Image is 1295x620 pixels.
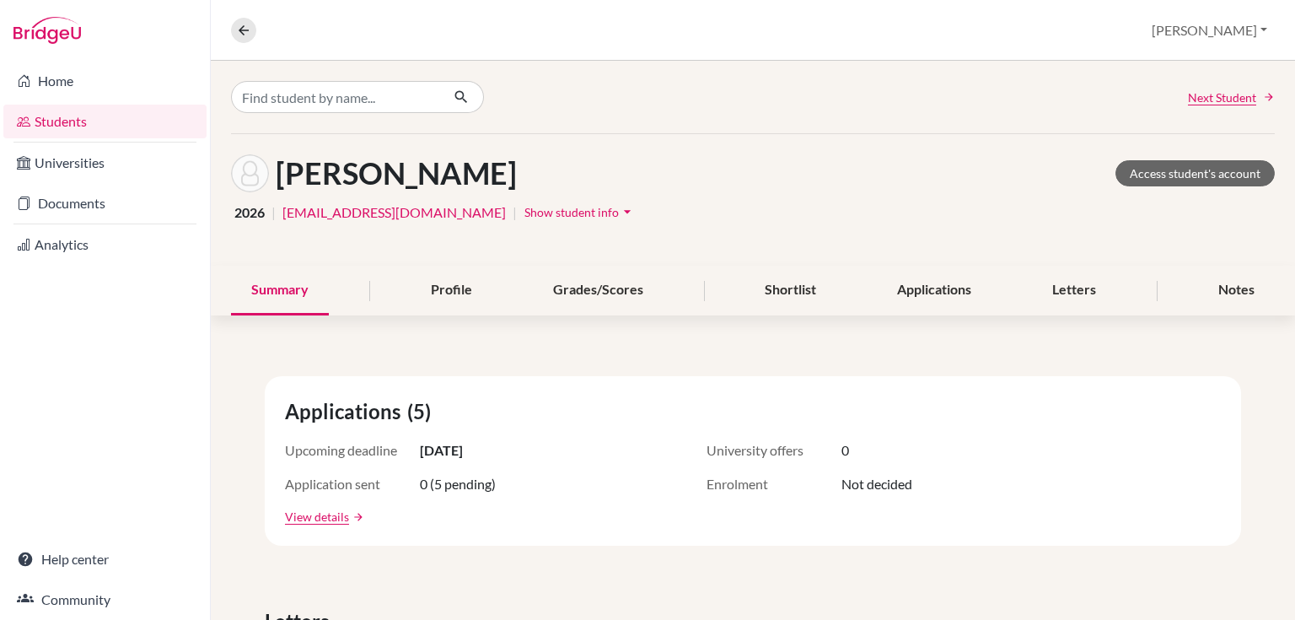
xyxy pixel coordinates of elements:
[411,266,492,315] div: Profile
[877,266,991,315] div: Applications
[3,186,207,220] a: Documents
[234,202,265,223] span: 2026
[744,266,836,315] div: Shortlist
[3,105,207,138] a: Students
[3,228,207,261] a: Analytics
[841,440,849,461] span: 0
[231,154,269,192] img: Michelle Jeypaul's avatar
[349,511,364,523] a: arrow_forward
[1188,89,1256,106] span: Next Student
[13,17,81,44] img: Bridge-U
[524,199,637,225] button: Show student infoarrow_drop_down
[282,202,506,223] a: [EMAIL_ADDRESS][DOMAIN_NAME]
[533,266,664,315] div: Grades/Scores
[285,474,420,494] span: Application sent
[841,474,912,494] span: Not decided
[3,146,207,180] a: Universities
[524,205,619,219] span: Show student info
[1198,266,1275,315] div: Notes
[3,583,207,617] a: Community
[513,202,517,223] span: |
[619,203,636,220] i: arrow_drop_down
[1115,160,1275,186] a: Access student's account
[707,440,841,461] span: University offers
[420,440,463,461] span: [DATE]
[3,542,207,576] a: Help center
[231,81,440,113] input: Find student by name...
[271,202,276,223] span: |
[1144,14,1275,46] button: [PERSON_NAME]
[1188,89,1275,106] a: Next Student
[420,474,496,494] span: 0 (5 pending)
[285,396,407,427] span: Applications
[1032,266,1116,315] div: Letters
[285,440,420,461] span: Upcoming deadline
[285,508,349,526] a: View details
[3,64,207,98] a: Home
[231,266,329,315] div: Summary
[407,396,438,427] span: (5)
[276,155,517,191] h1: [PERSON_NAME]
[707,474,841,494] span: Enrolment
